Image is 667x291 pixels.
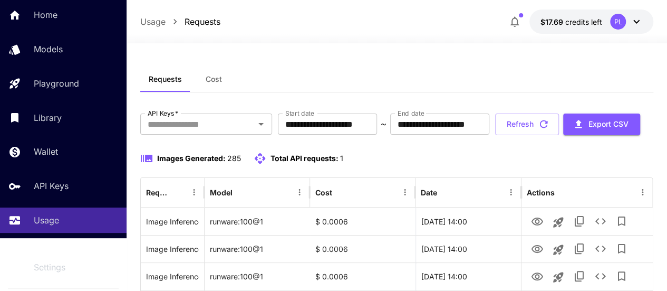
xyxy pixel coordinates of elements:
[34,214,59,227] p: Usage
[140,15,166,28] a: Usage
[415,208,521,235] div: 30 Aug, 2025 14:00
[547,267,568,288] button: Launch in playground
[611,238,632,259] button: Add to library
[610,14,626,30] div: PL
[540,17,565,26] span: $17.69
[210,188,233,197] div: Model
[34,145,58,158] p: Wallet
[398,185,412,200] button: Menu
[270,154,339,163] span: Total API requests:
[146,188,171,197] div: Request
[547,212,568,233] button: Launch in playground
[589,238,611,259] button: See details
[526,188,554,197] div: Actions
[381,118,386,130] p: ~
[333,185,348,200] button: Sort
[310,235,415,262] div: $ 0.0006
[34,43,63,55] p: Models
[529,10,653,34] button: $17.6917PL
[504,185,518,200] button: Menu
[568,211,589,232] button: Copy TaskUUID
[563,114,640,135] button: Export CSV
[148,109,178,118] label: API Keys
[34,261,65,274] p: Settings
[398,109,424,118] label: End date
[205,235,310,262] div: runware:100@1
[234,185,248,200] button: Sort
[149,74,182,84] span: Requests
[415,235,521,262] div: 30 Aug, 2025 14:00
[611,211,632,232] button: Add to library
[292,185,307,200] button: Menu
[568,238,589,259] button: Copy TaskUUID
[146,236,199,262] div: Click to copy prompt
[34,8,57,21] p: Home
[146,208,199,235] div: Click to copy prompt
[547,239,568,260] button: Launch in playground
[187,185,201,200] button: Menu
[340,154,343,163] span: 1
[285,109,314,118] label: Start date
[140,15,220,28] nav: breadcrumb
[205,262,310,290] div: runware:100@1
[205,208,310,235] div: runware:100@1
[526,265,547,287] button: View Image
[185,15,220,28] a: Requests
[315,188,332,197] div: Cost
[526,210,547,232] button: View Image
[495,114,559,135] button: Refresh
[34,111,62,124] p: Library
[227,154,241,163] span: 285
[540,16,602,27] div: $17.6917
[589,266,611,287] button: See details
[172,185,187,200] button: Sort
[565,17,602,26] span: credits left
[589,211,611,232] button: See details
[526,238,547,259] button: View Image
[34,180,69,192] p: API Keys
[438,185,453,200] button: Sort
[254,117,268,132] button: Open
[635,185,650,200] button: Menu
[421,188,437,197] div: Date
[611,266,632,287] button: Add to library
[146,263,199,290] div: Click to copy prompt
[206,74,222,84] span: Cost
[310,262,415,290] div: $ 0.0006
[568,266,589,287] button: Copy TaskUUID
[310,208,415,235] div: $ 0.0006
[415,262,521,290] div: 30 Aug, 2025 14:00
[34,77,79,90] p: Playground
[157,154,226,163] span: Images Generated:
